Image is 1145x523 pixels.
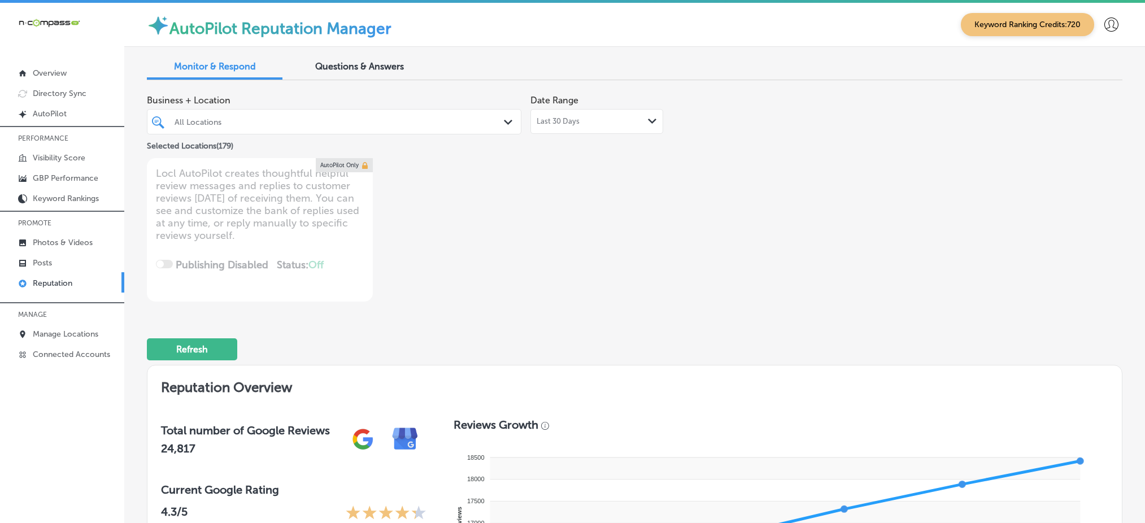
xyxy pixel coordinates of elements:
[33,258,52,268] p: Posts
[33,173,98,183] p: GBP Performance
[33,278,72,288] p: Reputation
[161,424,330,437] h3: Total number of Google Reviews
[147,95,521,106] span: Business + Location
[342,418,384,460] img: gPZS+5FD6qPJAAAAABJRU5ErkJggg==
[161,442,330,455] h2: 24,817
[175,117,505,127] div: All Locations
[161,505,188,522] p: 4.3 /5
[174,61,256,72] span: Monitor & Respond
[315,61,404,72] span: Questions & Answers
[33,350,110,359] p: Connected Accounts
[346,505,426,522] div: 4.3 Stars
[467,476,485,482] tspan: 18000
[467,454,485,461] tspan: 18500
[147,137,233,151] p: Selected Locations ( 179 )
[161,483,426,496] h3: Current Google Rating
[530,95,578,106] label: Date Range
[467,498,485,504] tspan: 17500
[33,68,67,78] p: Overview
[33,194,99,203] p: Keyword Rankings
[147,365,1122,404] h2: Reputation Overview
[33,89,86,98] p: Directory Sync
[18,18,80,28] img: 660ab0bf-5cc7-4cb8-ba1c-48b5ae0f18e60NCTV_CLogo_TV_Black_-500x88.png
[33,109,67,119] p: AutoPilot
[169,19,391,38] label: AutoPilot Reputation Manager
[33,238,93,247] p: Photos & Videos
[384,418,426,460] img: e7ababfa220611ac49bdb491a11684a6.png
[147,338,237,360] button: Refresh
[454,418,538,432] h3: Reviews Growth
[537,117,580,126] span: Last 30 Days
[147,14,169,37] img: autopilot-icon
[961,13,1094,36] span: Keyword Ranking Credits: 720
[33,153,85,163] p: Visibility Score
[33,329,98,339] p: Manage Locations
